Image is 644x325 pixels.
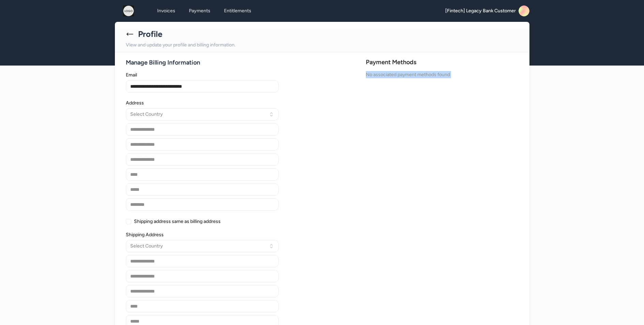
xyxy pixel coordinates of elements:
[126,73,279,77] label: Email
[445,5,529,16] a: [Fintech] Legacy Bank Customer
[134,219,221,224] label: Shipping address same as billing address
[126,41,519,49] p: View and update your profile and billing information.
[126,138,279,151] input: Address Line 2
[366,58,519,67] h2: Payment Methods
[126,300,279,312] input: Shipping City
[126,183,279,196] input: State
[126,58,362,67] h1: Manage Billing Information
[126,198,279,211] input: Zip Code
[126,80,279,93] input: Email
[130,111,163,118] span: Select Country
[126,108,279,121] button: Country
[185,5,214,17] a: Payments
[126,101,279,105] label: Address
[126,168,279,181] input: City
[445,8,516,14] span: [Fintech] Legacy Bank Customer
[126,240,279,252] button: Shipping Country
[126,270,279,282] input: Shipping Address Line 2
[126,123,279,136] input: Address Line 1
[366,71,519,78] h4: No associated payment methods found
[126,255,279,267] input: Shipping Address Line 1
[130,243,163,250] span: Select Country
[153,5,179,17] a: Invoices
[126,153,279,166] input: Address Line 3
[118,5,139,16] img: logo.png
[126,232,279,237] label: Shipping Address
[220,5,255,17] a: Entitlements
[138,29,162,40] h1: Profile
[126,285,279,297] input: Shipping Address Line 3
